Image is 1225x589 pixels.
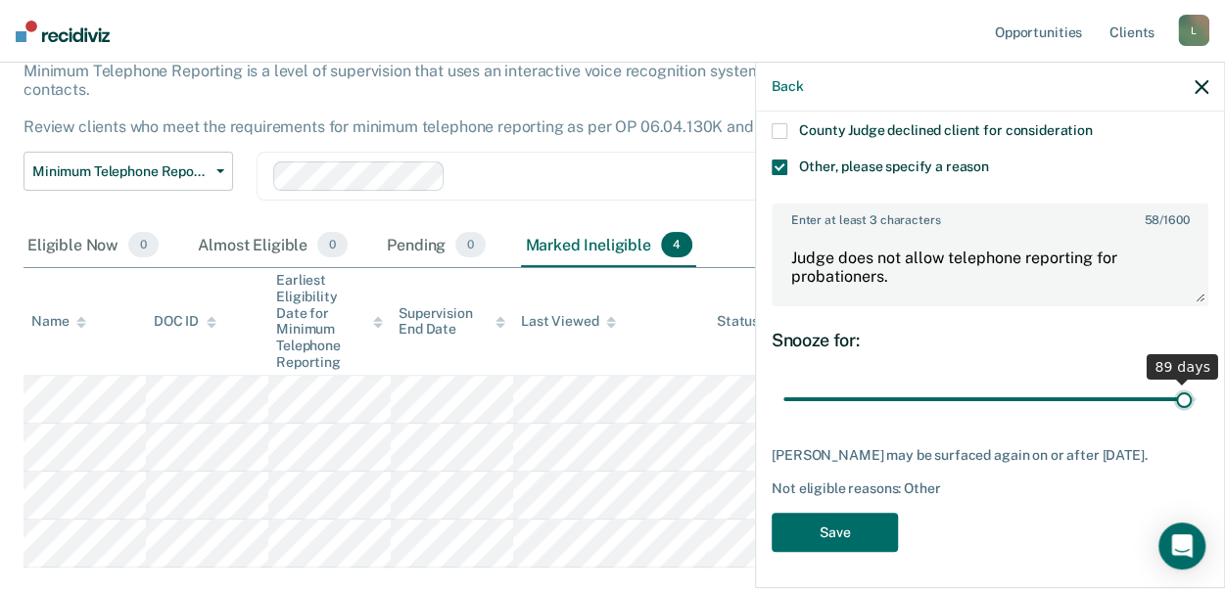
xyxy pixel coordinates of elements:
span: 0 [128,232,159,257]
div: [PERSON_NAME] may be surfaced again on or after [DATE]. [772,447,1208,464]
div: Supervision End Date [399,305,505,339]
div: Status [717,313,759,330]
div: 89 days [1147,354,1218,380]
div: Marked Ineligible [521,224,696,267]
div: Pending [383,224,490,267]
span: 0 [317,232,348,257]
div: Earliest Eligibility Date for Minimum Telephone Reporting [276,272,383,371]
div: Snooze for: [772,330,1208,351]
div: Almost Eligible [194,224,352,267]
textarea: Judge does not allow telephone reporting for probationers. [774,231,1206,303]
img: Recidiviz [16,21,110,42]
span: 58 [1144,213,1159,227]
button: Save [772,513,898,553]
div: Last Viewed [521,313,616,330]
label: Enter at least 3 characters [774,205,1206,227]
div: DOC ID [154,313,216,330]
button: Back [772,78,803,95]
span: County Judge declined client for consideration [799,122,1093,138]
div: Name [31,313,86,330]
span: 4 [661,232,692,257]
span: 0 [455,232,486,257]
span: Minimum Telephone Reporting [32,163,209,180]
p: Minimum Telephone Reporting is a level of supervision that uses an interactive voice recognition ... [24,62,1088,137]
div: Not eligible reasons: Other [772,480,1208,497]
span: Other, please specify a reason [799,159,989,174]
div: Open Intercom Messenger [1158,522,1205,569]
div: L [1178,15,1209,46]
div: Eligible Now [24,224,163,267]
span: / 1600 [1144,213,1189,227]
